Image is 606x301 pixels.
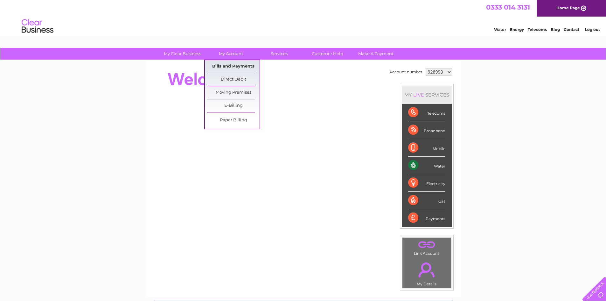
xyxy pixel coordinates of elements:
[528,27,547,32] a: Telecoms
[486,3,530,11] a: 0333 014 3131
[564,27,579,32] a: Contact
[207,73,260,86] a: Direct Debit
[551,27,560,32] a: Blog
[388,67,424,77] td: Account number
[402,257,451,288] td: My Details
[412,92,425,98] div: LIVE
[301,48,354,60] a: Customer Help
[585,27,600,32] a: Log out
[207,60,260,73] a: Bills and Payments
[408,192,445,209] div: Gas
[205,48,257,60] a: My Account
[408,209,445,226] div: Payments
[404,259,449,281] a: .
[510,27,524,32] a: Energy
[253,48,305,60] a: Services
[207,86,260,99] a: Moving Premises
[207,114,260,127] a: Paper Billing
[207,99,260,112] a: E-Billing
[404,239,449,250] a: .
[408,121,445,139] div: Broadband
[408,104,445,121] div: Telecoms
[350,48,402,60] a: Make A Payment
[156,48,209,60] a: My Clear Business
[402,237,451,257] td: Link Account
[153,4,454,31] div: Clear Business is a trading name of Verastar Limited (registered in [GEOGRAPHIC_DATA] No. 3667643...
[494,27,506,32] a: Water
[408,139,445,157] div: Mobile
[21,17,54,36] img: logo.png
[408,174,445,192] div: Electricity
[408,157,445,174] div: Water
[402,86,452,104] div: MY SERVICES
